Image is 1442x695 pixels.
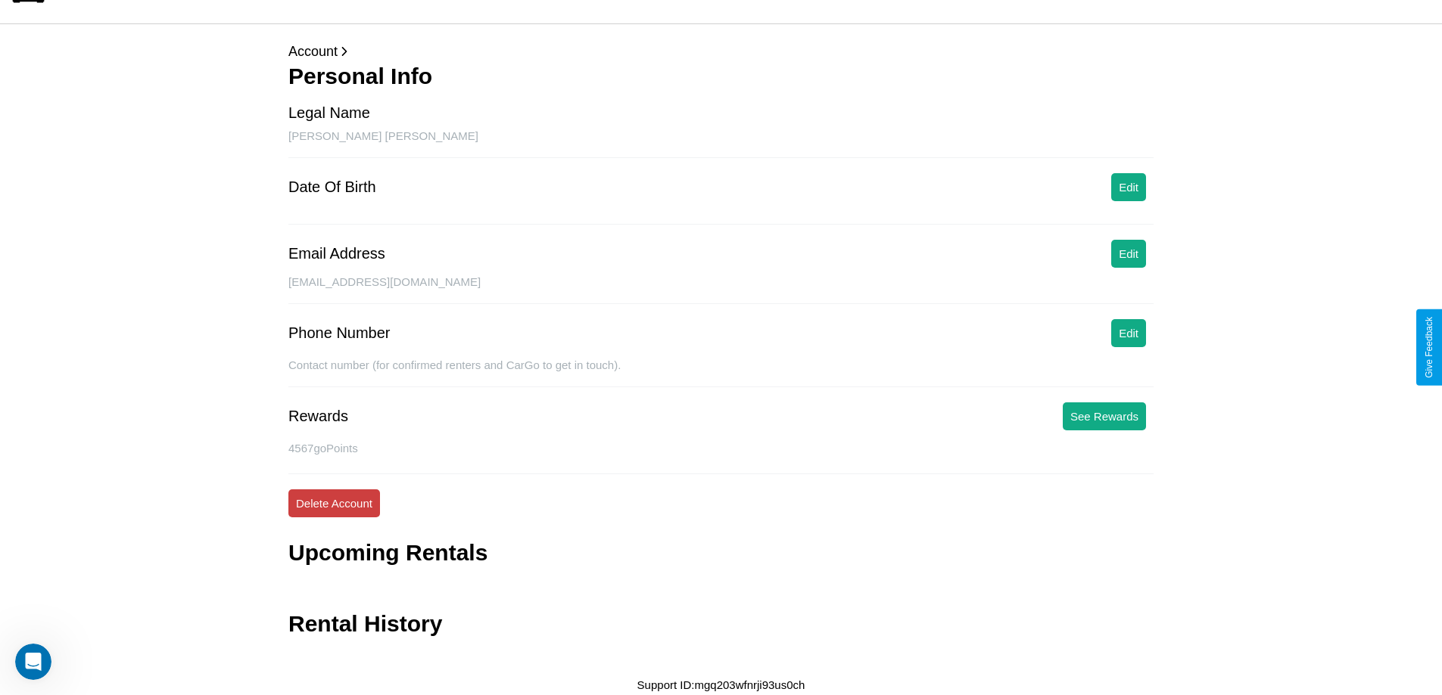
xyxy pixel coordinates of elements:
[288,275,1154,304] div: [EMAIL_ADDRESS][DOMAIN_NAME]
[637,675,805,695] p: Support ID: mgq203wfnrji93us0ch
[288,438,1154,458] p: 4567 goPoints
[288,245,385,262] div: Email Address
[288,358,1154,387] div: Contact number (for confirmed renters and CarGo to get in touch).
[1424,317,1434,378] div: Give Feedback
[1111,240,1146,268] button: Edit
[288,611,442,637] h3: Rental History
[1063,402,1146,430] button: See Rewards
[288,39,1154,64] p: Account
[288,408,348,425] div: Rewards
[288,178,376,196] div: Date Of Birth
[1111,173,1146,201] button: Edit
[288,104,370,122] div: Legal Name
[1111,319,1146,347] button: Edit
[288,324,391,342] div: Phone Number
[15,644,51,680] iframe: Intercom live chat
[288,64,1154,89] h3: Personal Info
[288,129,1154,158] div: [PERSON_NAME] [PERSON_NAME]
[288,540,487,566] h3: Upcoming Rentals
[288,489,380,517] button: Delete Account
